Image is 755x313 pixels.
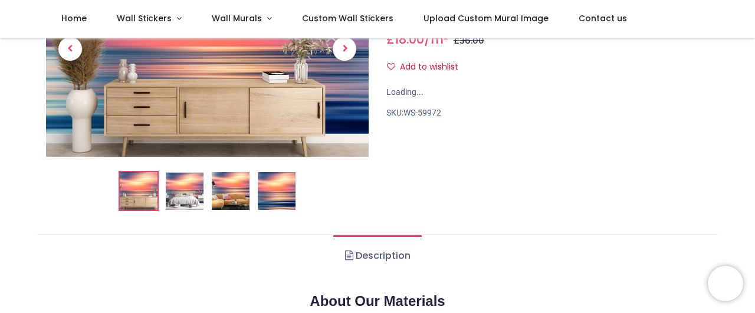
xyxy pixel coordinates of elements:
[166,172,203,210] img: WS-59972-02
[46,291,708,311] h2: About Our Materials
[386,87,709,98] div: Loading...
[212,172,250,210] img: WS-59972-03
[459,35,484,47] span: 36.00
[212,12,262,24] span: Wall Murals
[424,31,448,48] span: /m²
[120,172,157,210] img: Abstract Sunset II Wall Mural by Tenyo Marchev
[61,12,87,24] span: Home
[395,31,424,48] span: 18.00
[386,57,468,77] button: Add to wishlistAdd to wishlist
[333,235,421,276] a: Description
[386,107,709,119] div: SKU:
[403,108,441,117] span: WS-59972
[302,12,393,24] span: Custom Wall Stickers
[579,12,627,24] span: Contact us
[424,12,549,24] span: Upload Custom Mural Image
[258,172,296,210] img: WS-59972-04
[454,35,484,47] span: £
[333,37,356,61] span: Next
[58,37,82,61] span: Previous
[708,266,743,301] iframe: Brevo live chat
[386,31,424,48] span: £
[117,12,172,24] span: Wall Stickers
[387,62,395,71] i: Add to wishlist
